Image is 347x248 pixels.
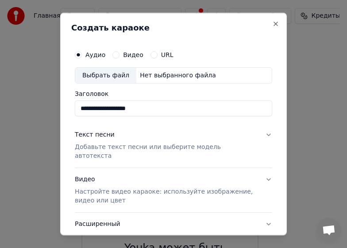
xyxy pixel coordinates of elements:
[123,51,143,57] label: Видео
[75,143,258,160] p: Добавьте текст песни или выберите модель автотекста
[71,23,276,31] h2: Создать караоке
[75,213,272,236] button: Расширенный
[75,91,272,97] label: Заголовок
[75,187,258,205] p: Настройте видео караоке: используйте изображение, видео или цвет
[75,168,272,212] button: ВидеоНастройте видео караоке: используйте изображение, видео или цвет
[136,71,220,80] div: Нет выбранного файла
[75,175,258,205] div: Видео
[161,51,173,57] label: URL
[75,130,115,139] div: Текст песни
[75,123,272,168] button: Текст песниДобавьте текст песни или выберите модель автотекста
[85,51,105,57] label: Аудио
[75,67,136,83] div: Выбрать файл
